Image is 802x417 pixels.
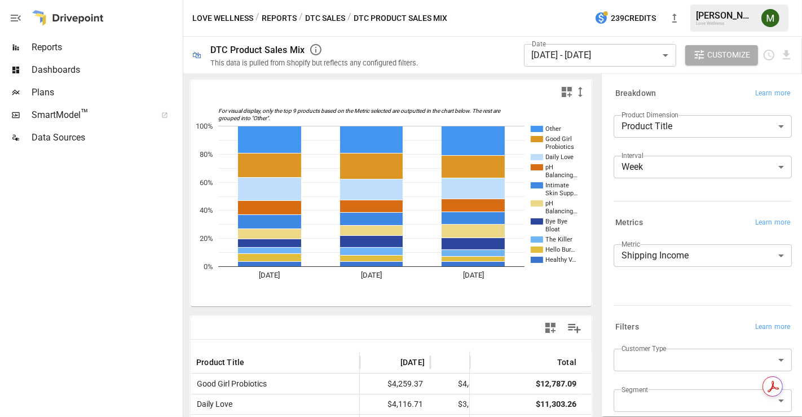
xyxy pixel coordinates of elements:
[210,45,305,55] div: DTC Product Sales Mix
[200,234,213,243] text: 20%
[436,374,495,394] span: $4,454.06
[524,44,676,67] div: [DATE] - [DATE]
[545,236,572,243] text: The Killer
[562,315,587,341] button: Manage Columns
[536,394,576,414] div: $11,303.26
[545,256,576,264] text: Healthy V…
[365,374,425,394] span: $4,259.37
[615,87,656,100] h6: Breakdown
[210,59,418,67] div: This data is pulled from Shopify but reflects any configured filters.
[454,354,470,370] button: Sort
[200,150,213,159] text: 80%
[200,206,213,214] text: 40%
[204,262,213,271] text: 0%
[545,182,569,189] text: Intimate
[32,41,180,54] span: Reports
[545,218,567,225] text: Bye Bye
[611,11,656,25] span: 239 Credits
[191,103,583,306] svg: A chart.
[463,271,484,279] text: [DATE]
[384,354,399,370] button: Sort
[761,9,779,27] img: Meredith Lacasse
[32,131,180,144] span: Data Sources
[615,321,639,333] h6: Filters
[192,379,267,388] span: Good Girl Probiotics
[545,208,577,215] text: Balancing…
[532,39,546,49] label: Date
[614,156,792,178] div: Week
[245,354,261,370] button: Sort
[622,385,648,394] label: Segment
[196,357,244,368] span: Product Title
[763,49,775,62] button: Schedule report
[545,200,553,207] text: pH
[545,190,578,197] text: Skin Supp…
[365,394,425,414] span: $4,116.71
[685,45,759,65] button: Customize
[192,11,253,25] button: Love Wellness
[622,344,667,353] label: Customer Type
[196,122,213,130] text: 100%
[81,107,89,121] span: ™
[262,11,297,25] button: Reports
[622,239,640,249] label: Metric
[663,7,686,29] button: New version available, click to update!
[255,11,259,25] div: /
[545,226,560,233] text: Bloat
[545,164,553,171] text: pH
[545,143,574,151] text: Probiotics
[755,217,790,229] span: Learn more
[218,108,501,115] text: For visual display, only the top 9 products based on the Metric selected are outputted in the cha...
[755,88,790,99] span: Learn more
[545,246,575,253] text: Hello Bur…
[755,2,786,34] button: Meredith Lacasse
[545,172,577,179] text: Balancing…
[299,11,303,25] div: /
[707,48,750,62] span: Customize
[545,135,572,143] text: Good Girl
[305,11,345,25] button: DTC Sales
[545,153,574,161] text: Daily Love
[614,244,792,267] div: Shipping Income
[32,63,180,77] span: Dashboards
[557,358,576,367] div: Total
[696,21,755,26] div: Love Wellness
[545,125,561,133] text: Other
[192,50,201,60] div: 🛍
[755,322,790,333] span: Learn more
[780,49,793,62] button: Download report
[536,374,576,394] div: $12,787.09
[622,110,678,120] label: Product Dimension
[590,8,660,29] button: 239Credits
[400,357,425,368] span: [DATE]
[192,400,232,409] span: Daily Love
[32,86,180,99] span: Plans
[615,217,643,229] h6: Metrics
[347,11,351,25] div: /
[622,151,644,160] label: Interval
[361,271,382,279] text: [DATE]
[614,115,792,138] div: Product Title
[32,108,149,122] span: SmartModel
[259,271,280,279] text: [DATE]
[696,10,755,21] div: [PERSON_NAME]
[436,394,495,414] span: $3,543.26
[200,178,213,187] text: 60%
